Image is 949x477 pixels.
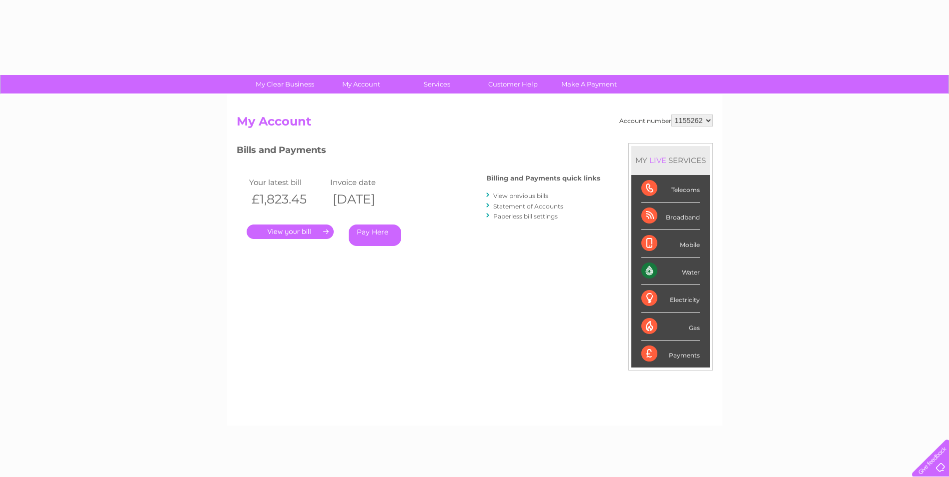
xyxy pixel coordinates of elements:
[349,224,401,246] a: Pay Here
[247,189,328,209] th: £1,823.45
[247,224,334,239] a: .
[641,340,700,367] div: Payments
[247,175,328,189] td: Your latest bill
[244,75,326,93] a: My Clear Business
[631,146,710,174] div: MY SERVICES
[647,155,668,165] div: LIVE
[396,75,478,93] a: Services
[493,202,563,210] a: Statement of Accounts
[619,114,713,126] div: Account number
[641,230,700,257] div: Mobile
[641,313,700,340] div: Gas
[472,75,554,93] a: Customer Help
[641,285,700,312] div: Electricity
[486,174,600,182] h4: Billing and Payments quick links
[641,257,700,285] div: Water
[493,212,558,220] a: Paperless bill settings
[548,75,630,93] a: Make A Payment
[641,175,700,202] div: Telecoms
[493,192,548,199] a: View previous bills
[237,114,713,133] h2: My Account
[328,175,409,189] td: Invoice date
[328,189,409,209] th: [DATE]
[641,202,700,230] div: Broadband
[237,143,600,160] h3: Bills and Payments
[320,75,402,93] a: My Account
